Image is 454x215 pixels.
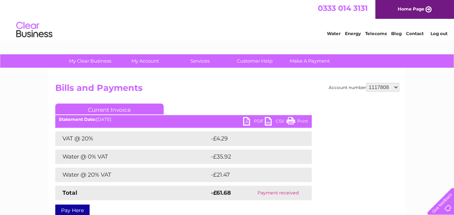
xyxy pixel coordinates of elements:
[59,117,96,122] b: Statement Date:
[265,117,286,127] a: CSV
[209,168,298,182] td: -£21.47
[55,131,209,146] td: VAT @ 20%
[286,117,308,127] a: Print
[170,54,230,68] a: Services
[16,19,53,41] img: logo.png
[209,149,298,164] td: -£35.92
[406,31,424,36] a: Contact
[209,131,297,146] td: -£4.29
[327,31,341,36] a: Water
[345,31,361,36] a: Energy
[391,31,402,36] a: Blog
[243,117,265,127] a: PDF
[55,104,164,114] a: Current Invoice
[55,168,209,182] td: Water @ 20% VAT
[365,31,387,36] a: Telecoms
[225,54,285,68] a: Customer Help
[329,83,399,92] div: Account number
[318,4,368,13] a: 0333 014 3131
[280,54,340,68] a: Make A Payment
[57,4,398,35] div: Clear Business is a trading name of Verastar Limited (registered in [GEOGRAPHIC_DATA] No. 3667643...
[430,31,447,36] a: Log out
[60,54,120,68] a: My Clear Business
[244,186,311,200] td: Payment received
[211,189,231,196] strong: -£61.68
[55,117,312,122] div: [DATE]
[55,149,209,164] td: Water @ 0% VAT
[62,189,77,196] strong: Total
[115,54,175,68] a: My Account
[55,83,399,97] h2: Bills and Payments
